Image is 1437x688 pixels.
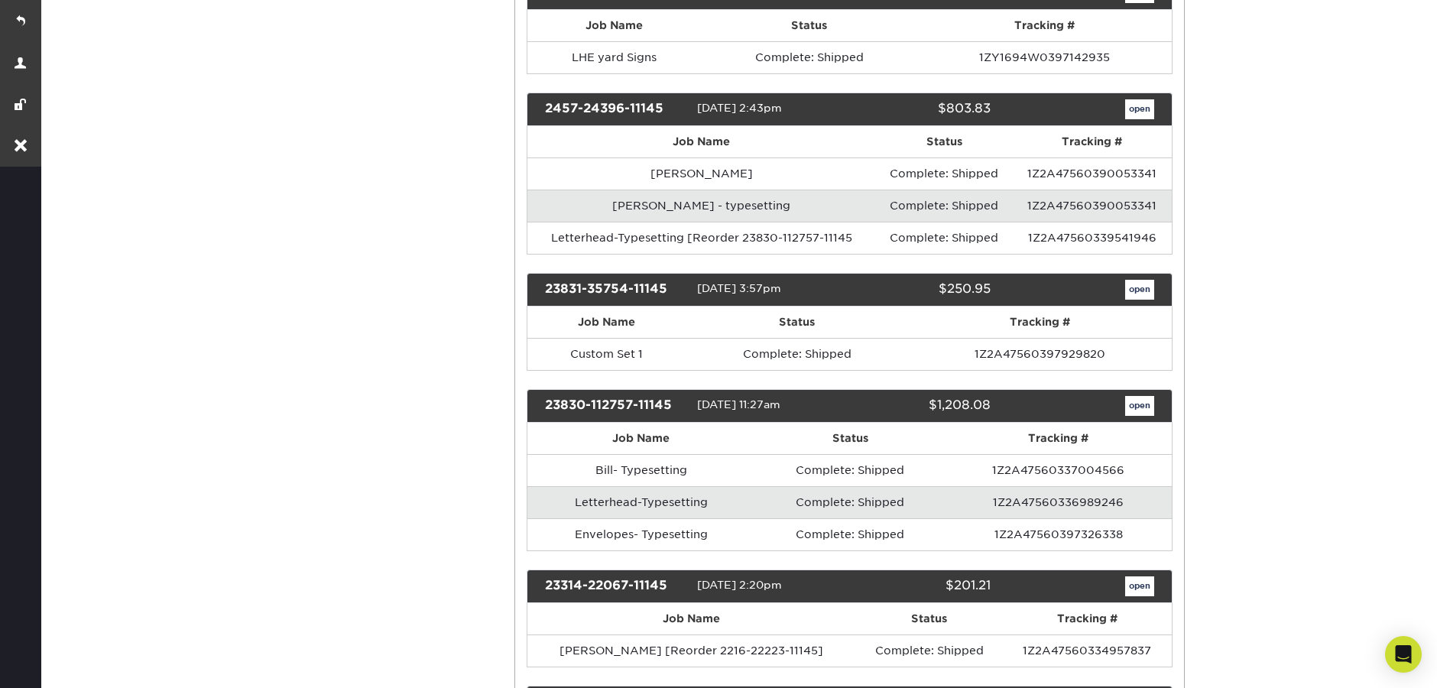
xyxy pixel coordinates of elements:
[686,307,909,338] th: Status
[1125,280,1154,300] a: open
[917,41,1172,73] td: 1ZY1694W0397142935
[917,10,1172,41] th: Tracking #
[527,338,686,370] td: Custom Set 1
[909,338,1172,370] td: 1Z2A47560397929820
[697,282,781,294] span: [DATE] 3:57pm
[945,454,1172,486] td: 1Z2A47560337004566
[527,307,686,338] th: Job Name
[702,10,917,41] th: Status
[1125,99,1154,119] a: open
[697,579,782,591] span: [DATE] 2:20pm
[534,280,697,300] div: 23831-35754-11145
[1002,603,1172,634] th: Tracking #
[527,157,876,190] td: [PERSON_NAME]
[1002,634,1172,667] td: 1Z2A47560334957837
[1013,190,1172,222] td: 1Z2A47560390053341
[755,518,946,550] td: Complete: Shipped
[838,396,1001,416] div: $1,208.08
[527,486,755,518] td: Letterhead-Typesetting
[838,576,1001,596] div: $201.21
[697,398,780,411] span: [DATE] 11:27am
[1125,396,1154,416] a: open
[702,41,917,73] td: Complete: Shipped
[838,99,1001,119] div: $803.83
[945,518,1172,550] td: 1Z2A47560397326338
[527,10,702,41] th: Job Name
[527,423,755,454] th: Job Name
[876,222,1013,254] td: Complete: Shipped
[856,603,1002,634] th: Status
[1013,157,1172,190] td: 1Z2A47560390053341
[945,486,1172,518] td: 1Z2A47560336989246
[909,307,1172,338] th: Tracking #
[755,486,946,518] td: Complete: Shipped
[527,222,876,254] td: Letterhead-Typesetting [Reorder 23830-112757-11145
[534,576,697,596] div: 23314-22067-11145
[527,603,857,634] th: Job Name
[876,157,1013,190] td: Complete: Shipped
[876,190,1013,222] td: Complete: Shipped
[534,99,697,119] div: 2457-24396-11145
[755,423,946,454] th: Status
[527,518,755,550] td: Envelopes- Typesetting
[697,102,782,114] span: [DATE] 2:43pm
[527,190,876,222] td: [PERSON_NAME] - typesetting
[755,454,946,486] td: Complete: Shipped
[1013,126,1172,157] th: Tracking #
[527,126,876,157] th: Job Name
[1013,222,1172,254] td: 1Z2A47560339541946
[4,641,130,683] iframe: Google Customer Reviews
[686,338,909,370] td: Complete: Shipped
[838,280,1001,300] div: $250.95
[534,396,697,416] div: 23830-112757-11145
[876,126,1013,157] th: Status
[856,634,1002,667] td: Complete: Shipped
[527,41,702,73] td: LHE yard Signs
[1385,636,1422,673] div: Open Intercom Messenger
[1125,576,1154,596] a: open
[527,634,857,667] td: [PERSON_NAME] [Reorder 2216-22223-11145]
[945,423,1172,454] th: Tracking #
[527,454,755,486] td: Bill- Typesetting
